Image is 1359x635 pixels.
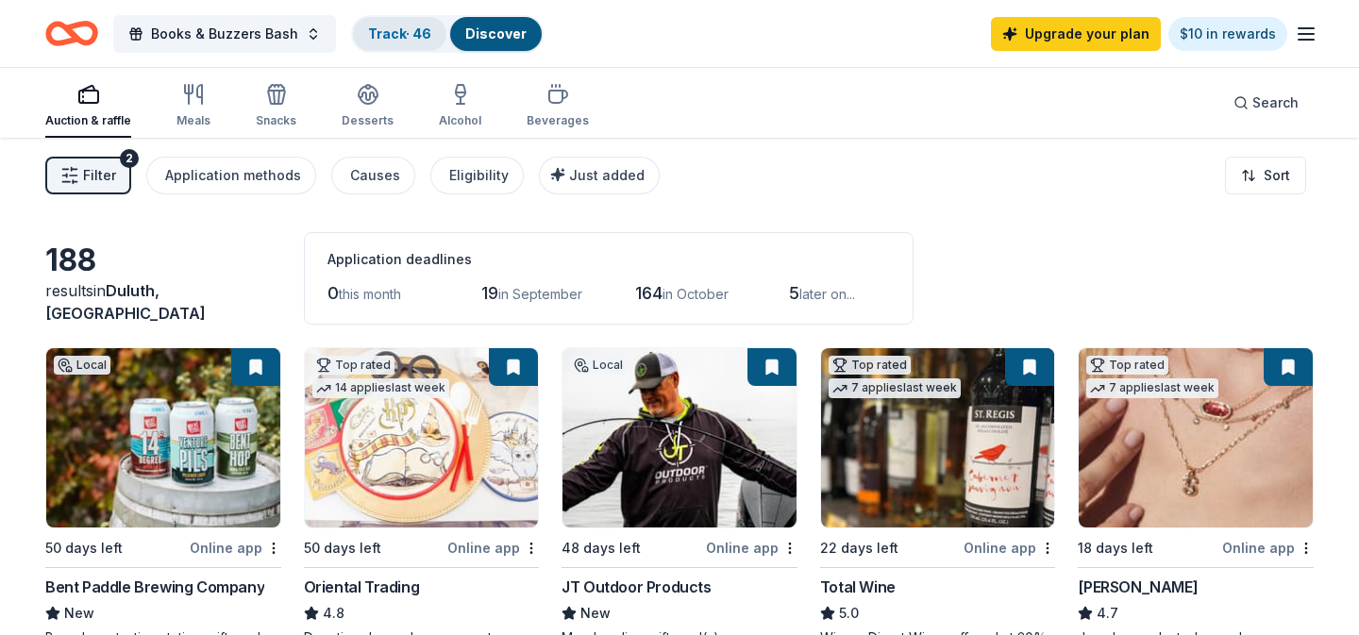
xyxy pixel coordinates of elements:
[256,75,296,138] button: Snacks
[527,75,589,138] button: Beverages
[1168,17,1287,51] a: $10 in rewards
[46,348,280,527] img: Image for Bent Paddle Brewing Company
[569,167,645,183] span: Just added
[562,537,641,560] div: 48 days left
[580,602,611,625] span: New
[45,281,206,323] span: in
[342,75,394,138] button: Desserts
[829,356,911,375] div: Top rated
[176,75,210,138] button: Meals
[64,602,94,625] span: New
[327,248,890,271] div: Application deadlines
[45,576,264,598] div: Bent Paddle Brewing Company
[256,113,296,128] div: Snacks
[1225,157,1306,194] button: Sort
[323,602,344,625] span: 4.8
[342,113,394,128] div: Desserts
[312,356,394,375] div: Top rated
[1086,356,1168,375] div: Top rated
[45,242,281,279] div: 188
[83,164,116,187] span: Filter
[1079,348,1313,527] img: Image for Kendra Scott
[190,536,281,560] div: Online app
[45,281,206,323] span: Duluth, [GEOGRAPHIC_DATA]
[430,157,524,194] button: Eligibility
[465,25,527,42] a: Discover
[829,378,961,398] div: 7 applies last week
[45,11,98,56] a: Home
[439,113,481,128] div: Alcohol
[839,602,859,625] span: 5.0
[498,286,582,302] span: in September
[1222,536,1314,560] div: Online app
[706,536,797,560] div: Online app
[1078,576,1198,598] div: [PERSON_NAME]
[1252,92,1299,114] span: Search
[439,75,481,138] button: Alcohol
[570,356,627,375] div: Local
[1097,602,1118,625] span: 4.7
[1086,378,1218,398] div: 7 applies last week
[45,537,123,560] div: 50 days left
[331,157,415,194] button: Causes
[799,286,855,302] span: later on...
[820,537,898,560] div: 22 days left
[991,17,1161,51] a: Upgrade your plan
[45,75,131,138] button: Auction & raffle
[820,576,896,598] div: Total Wine
[663,286,729,302] span: in October
[964,536,1055,560] div: Online app
[527,113,589,128] div: Beverages
[146,157,316,194] button: Application methods
[45,157,131,194] button: Filter2
[305,348,539,527] img: Image for Oriental Trading
[113,15,336,53] button: Books & Buzzers Bash
[327,283,339,303] span: 0
[339,286,401,302] span: this month
[304,576,420,598] div: Oriental Trading
[635,283,663,303] span: 164
[120,149,139,168] div: 2
[368,25,431,42] a: Track· 46
[562,576,711,598] div: JT Outdoor Products
[45,279,281,325] div: results
[449,164,509,187] div: Eligibility
[1078,537,1153,560] div: 18 days left
[539,157,660,194] button: Just added
[481,283,498,303] span: 19
[151,23,298,45] span: Books & Buzzers Bash
[176,113,210,128] div: Meals
[350,164,400,187] div: Causes
[351,15,544,53] button: Track· 46Discover
[1264,164,1290,187] span: Sort
[45,113,131,128] div: Auction & raffle
[1218,84,1314,122] button: Search
[54,356,110,375] div: Local
[821,348,1055,527] img: Image for Total Wine
[789,283,799,303] span: 5
[304,537,381,560] div: 50 days left
[312,378,449,398] div: 14 applies last week
[562,348,797,527] img: Image for JT Outdoor Products
[165,164,301,187] div: Application methods
[447,536,539,560] div: Online app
